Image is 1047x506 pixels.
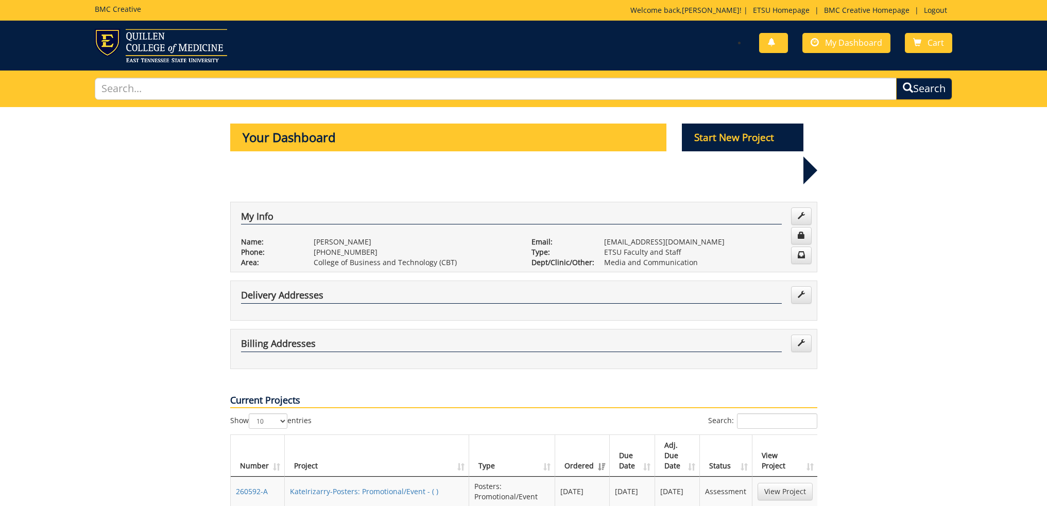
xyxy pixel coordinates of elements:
[610,435,655,477] th: Due Date: activate to sort column ascending
[241,290,782,304] h4: Delivery Addresses
[791,286,812,304] a: Edit Addresses
[748,5,815,15] a: ETSU Homepage
[230,124,667,151] p: Your Dashboard
[791,247,812,264] a: Change Communication Preferences
[290,486,438,496] a: KateIrizarry-Posters: Promotional/Event - ( )
[682,5,740,15] a: [PERSON_NAME]
[604,257,806,268] p: Media and Communication
[604,237,806,247] p: [EMAIL_ADDRESS][DOMAIN_NAME]
[531,247,589,257] p: Type:
[802,33,890,53] a: My Dashboard
[737,413,817,429] input: Search:
[555,435,610,477] th: Ordered: activate to sort column ascending
[230,394,817,408] p: Current Projects
[241,247,298,257] p: Phone:
[791,227,812,245] a: Change Password
[249,413,287,429] select: Showentries
[604,247,806,257] p: ETSU Faculty and Staff
[825,37,882,48] span: My Dashboard
[655,477,700,506] td: [DATE]
[630,5,952,15] p: Welcome back, ! | | |
[758,483,813,500] a: View Project
[610,477,655,506] td: [DATE]
[928,37,944,48] span: Cart
[241,212,782,225] h4: My Info
[819,5,915,15] a: BMC Creative Homepage
[95,29,227,62] img: ETSU logo
[230,413,312,429] label: Show entries
[241,339,782,352] h4: Billing Addresses
[95,78,896,100] input: Search...
[314,257,516,268] p: College of Business and Technology (CBT)
[531,237,589,247] p: Email:
[236,486,268,496] a: 260592-A
[791,335,812,352] a: Edit Addresses
[285,435,470,477] th: Project: activate to sort column ascending
[682,124,803,151] p: Start New Project
[700,435,752,477] th: Status: activate to sort column ascending
[905,33,952,53] a: Cart
[700,477,752,506] td: Assessment
[919,5,952,15] a: Logout
[469,477,555,506] td: Posters: Promotional/Event
[314,247,516,257] p: [PHONE_NUMBER]
[314,237,516,247] p: [PERSON_NAME]
[531,257,589,268] p: Dept/Clinic/Other:
[555,477,610,506] td: [DATE]
[655,435,700,477] th: Adj. Due Date: activate to sort column ascending
[752,435,818,477] th: View Project: activate to sort column ascending
[241,237,298,247] p: Name:
[231,435,285,477] th: Number: activate to sort column ascending
[896,78,952,100] button: Search
[682,133,803,143] a: Start New Project
[791,207,812,225] a: Edit Info
[241,257,298,268] p: Area:
[708,413,817,429] label: Search:
[95,5,141,13] h5: BMC Creative
[469,435,555,477] th: Type: activate to sort column ascending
